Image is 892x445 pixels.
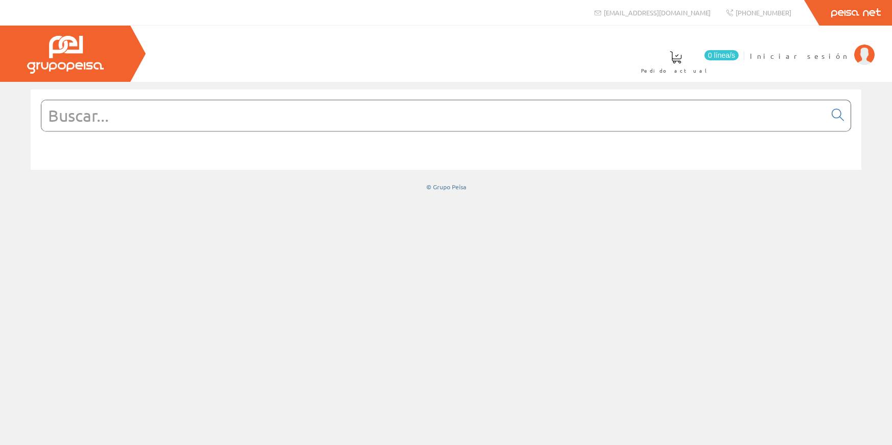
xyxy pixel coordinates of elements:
span: [PHONE_NUMBER] [736,8,791,17]
a: Iniciar sesión [750,42,875,52]
span: Pedido actual [641,65,711,76]
span: 0 línea/s [704,50,739,60]
input: Buscar... [41,100,826,131]
div: © Grupo Peisa [31,183,861,191]
span: [EMAIL_ADDRESS][DOMAIN_NAME] [604,8,711,17]
span: Iniciar sesión [750,51,849,61]
img: Grupo Peisa [27,36,104,74]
